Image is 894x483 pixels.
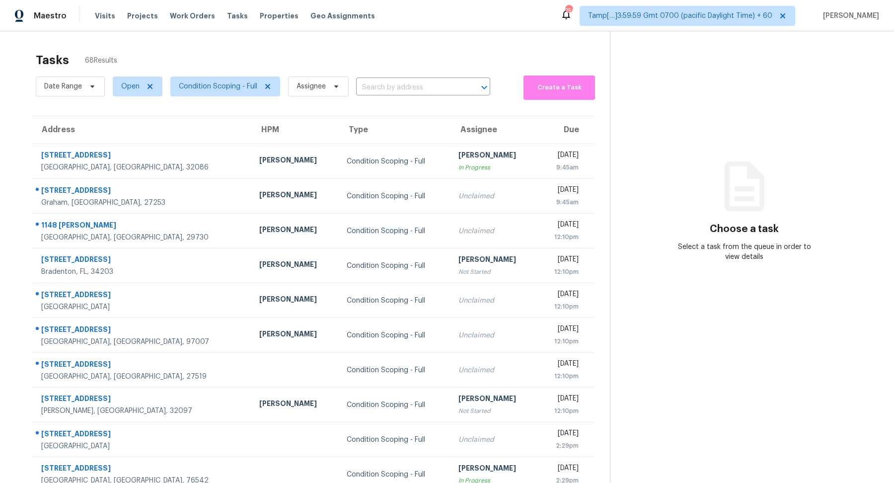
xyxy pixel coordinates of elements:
[41,150,243,162] div: [STREET_ADDRESS]
[545,406,579,416] div: 12:10pm
[127,11,158,21] span: Projects
[528,82,590,93] span: Create a Task
[458,267,529,277] div: Not Started
[259,399,330,411] div: [PERSON_NAME]
[259,259,330,272] div: [PERSON_NAME]
[32,116,251,144] th: Address
[819,11,879,21] span: [PERSON_NAME]
[545,162,579,172] div: 9:45am
[565,6,572,16] div: 750
[36,55,69,65] h2: Tasks
[347,435,443,445] div: Condition Scoping - Full
[545,441,579,451] div: 2:29pm
[545,394,579,406] div: [DATE]
[458,254,529,267] div: [PERSON_NAME]
[347,330,443,340] div: Condition Scoping - Full
[347,191,443,201] div: Condition Scoping - Full
[545,289,579,302] div: [DATE]
[347,400,443,410] div: Condition Scoping - Full
[545,197,579,207] div: 9:45am
[41,372,243,382] div: [GEOGRAPHIC_DATA], [GEOGRAPHIC_DATA], 27519
[41,220,243,233] div: 1148 [PERSON_NAME]
[259,155,330,167] div: [PERSON_NAME]
[41,233,243,242] div: [GEOGRAPHIC_DATA], [GEOGRAPHIC_DATA], 29730
[545,302,579,312] div: 12:10pm
[41,198,243,208] div: Graham, [GEOGRAPHIC_DATA], 27253
[347,261,443,271] div: Condition Scoping - Full
[545,267,579,277] div: 12:10pm
[347,296,443,306] div: Condition Scoping - Full
[458,435,529,445] div: Unclaimed
[545,232,579,242] div: 12:10pm
[545,371,579,381] div: 12:10pm
[297,81,326,91] span: Assignee
[41,406,243,416] div: [PERSON_NAME], [GEOGRAPHIC_DATA], 32097
[44,81,82,91] span: Date Range
[339,116,450,144] th: Type
[179,81,257,91] span: Condition Scoping - Full
[41,463,243,476] div: [STREET_ADDRESS]
[458,394,529,406] div: [PERSON_NAME]
[450,116,537,144] th: Assignee
[545,185,579,197] div: [DATE]
[458,365,529,375] div: Unclaimed
[458,330,529,340] div: Unclaimed
[251,116,338,144] th: HPM
[545,463,579,476] div: [DATE]
[121,81,140,91] span: Open
[41,302,243,312] div: [GEOGRAPHIC_DATA]
[588,11,772,21] span: Tamp[…]3:59:59 Gmt 0700 (pacific Daylight Time) + 60
[41,429,243,441] div: [STREET_ADDRESS]
[545,336,579,346] div: 12:10pm
[347,226,443,236] div: Condition Scoping - Full
[85,56,117,66] span: 68 Results
[41,185,243,198] div: [STREET_ADDRESS]
[545,428,579,441] div: [DATE]
[710,224,779,234] h3: Choose a task
[41,394,243,406] div: [STREET_ADDRESS]
[545,254,579,267] div: [DATE]
[545,220,579,232] div: [DATE]
[41,441,243,451] div: [GEOGRAPHIC_DATA]
[458,150,529,162] div: [PERSON_NAME]
[41,254,243,267] div: [STREET_ADDRESS]
[347,470,443,480] div: Condition Scoping - Full
[677,242,812,262] div: Select a task from the queue in order to view details
[545,324,579,336] div: [DATE]
[259,329,330,341] div: [PERSON_NAME]
[41,324,243,337] div: [STREET_ADDRESS]
[523,76,595,100] button: Create a Task
[260,11,298,21] span: Properties
[259,190,330,202] div: [PERSON_NAME]
[41,359,243,372] div: [STREET_ADDRESS]
[458,406,529,416] div: Not Started
[458,191,529,201] div: Unclaimed
[545,359,579,371] div: [DATE]
[227,12,248,19] span: Tasks
[458,162,529,172] div: In Progress
[34,11,67,21] span: Maestro
[41,290,243,302] div: [STREET_ADDRESS]
[458,463,529,476] div: [PERSON_NAME]
[347,157,443,166] div: Condition Scoping - Full
[477,80,491,94] button: Open
[259,225,330,237] div: [PERSON_NAME]
[310,11,375,21] span: Geo Assignments
[170,11,215,21] span: Work Orders
[41,337,243,347] div: [GEOGRAPHIC_DATA], [GEOGRAPHIC_DATA], 97007
[41,162,243,172] div: [GEOGRAPHIC_DATA], [GEOGRAPHIC_DATA], 32086
[458,296,529,306] div: Unclaimed
[545,150,579,162] div: [DATE]
[537,116,594,144] th: Due
[95,11,115,21] span: Visits
[347,365,443,375] div: Condition Scoping - Full
[458,226,529,236] div: Unclaimed
[41,267,243,277] div: Bradenton, FL, 34203
[259,294,330,307] div: [PERSON_NAME]
[356,80,462,95] input: Search by address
